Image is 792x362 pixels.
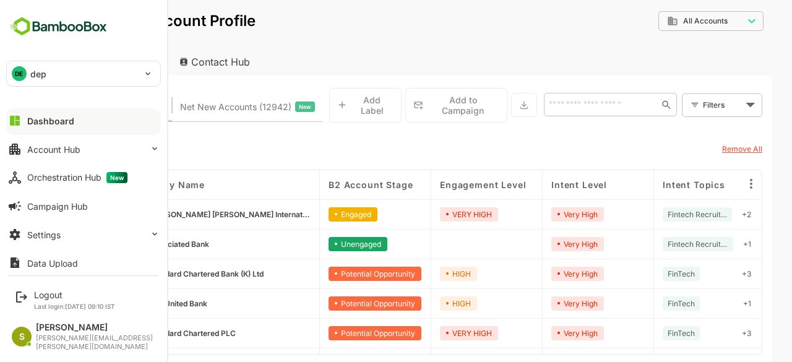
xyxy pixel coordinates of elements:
[624,210,684,219] span: Fintech Recruitment
[20,48,121,75] div: Account Hub
[508,207,561,222] div: Very High
[27,230,61,240] div: Settings
[660,98,699,111] div: Filters
[6,222,161,247] button: Settings
[6,108,161,133] button: Dashboard
[12,66,27,81] div: DE
[397,296,434,311] div: HIGH
[34,303,115,310] p: Last login: [DATE] 09:10 IST
[624,269,652,278] span: FinTech
[30,139,122,158] div: Dashboard Filters
[694,326,713,340] div: + 3
[694,267,713,281] div: + 3
[624,329,652,338] span: FinTech
[6,165,161,190] button: Orchestration HubNew
[508,179,564,190] span: Intent Level
[624,239,685,249] span: Fintech Recruitment
[397,267,434,281] div: HIGH
[126,48,218,75] div: Contact Hub
[624,299,652,308] span: FinTech
[12,327,32,347] div: S
[397,207,455,222] div: VERY HIGH
[27,144,80,155] div: Account Hub
[27,116,74,126] div: Dashboard
[47,14,212,28] p: Unified Account Profile
[508,267,561,281] div: Very High
[6,251,161,275] button: Data Upload
[285,326,378,340] div: Potential Opportunity
[640,17,684,25] span: All Accounts
[106,299,164,308] span: Ahli United Bank
[34,290,115,300] div: Logout
[615,9,720,33] div: All Accounts
[508,237,561,251] div: Very High
[362,88,464,123] button: Add to Campaign
[7,61,160,86] div: DEdep
[397,179,483,190] span: Engagement Level
[285,267,378,281] div: Potential Opportunity
[658,92,719,118] div: Filters
[106,269,220,278] span: Standard Chartered Bank (K) Ltd
[695,237,713,251] div: + 1
[37,99,122,115] span: Known accounts you’ve identified to target - imported from CRM, Offline upload, or promoted from ...
[694,207,713,222] div: + 2
[106,172,127,183] span: New
[106,239,166,249] span: Associated Bank
[619,179,682,190] span: Intent Topics
[106,210,267,219] span: Goldman Sachs International Bank
[36,322,155,333] div: [PERSON_NAME]
[285,179,369,190] span: B2 Account Stage
[6,194,161,218] button: Campaign Hub
[137,99,248,115] span: Net New Accounts ( 12942 )
[679,144,719,153] u: Remove All
[285,207,334,222] div: Engaged
[27,258,78,269] div: Data Upload
[6,15,111,38] img: BambooboxFullLogoMark.5f36c76dfaba33ec1ec1367b70bb1252.svg
[285,296,378,311] div: Potential Opportunity
[256,99,268,115] span: New
[30,144,113,153] span: Dashboard Filters
[508,296,561,311] div: Very High
[286,88,358,123] button: Add Label
[22,12,40,30] button: back
[36,334,155,351] div: [PERSON_NAME][EMAIL_ADDRESS][PERSON_NAME][DOMAIN_NAME]
[87,179,161,190] span: Company name
[624,15,700,27] div: All Accounts
[397,326,455,340] div: VERY HIGH
[468,93,494,117] button: Export the selected data as CSV
[508,326,561,340] div: Very High
[6,137,161,162] button: Account Hub
[695,296,713,311] div: + 1
[285,237,344,251] div: Unengaged
[30,67,46,80] p: dep
[27,201,88,212] div: Campaign Hub
[27,172,127,183] div: Orchestration Hub
[106,329,192,338] span: Standard Chartered PLC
